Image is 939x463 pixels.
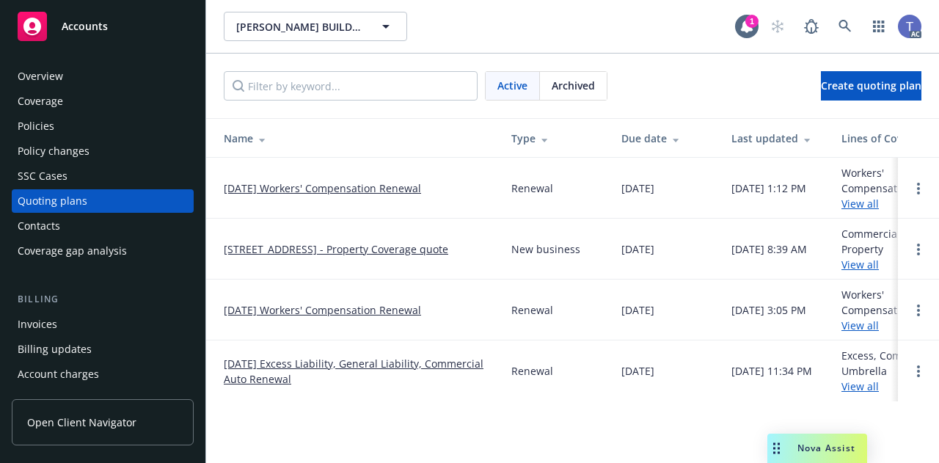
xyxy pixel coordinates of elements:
span: Create quoting plan [821,79,921,92]
div: Last updated [731,131,818,146]
div: SSC Cases [18,164,67,188]
div: [DATE] 11:34 PM [731,363,812,379]
a: [DATE] Excess Liability, General Liability, Commercial Auto Renewal [224,356,488,387]
img: photo [898,15,921,38]
div: Renewal [511,181,553,196]
span: Nova Assist [797,442,855,454]
div: Coverage [18,90,63,113]
a: Report a Bug [797,12,826,41]
div: Account charges [18,362,99,386]
a: Invoices [12,313,194,336]
a: Overview [12,65,194,88]
button: [PERSON_NAME] BUILDERS, INC. [224,12,407,41]
a: View all [841,379,879,393]
a: SSC Cases [12,164,194,188]
a: Open options [910,180,927,197]
div: Coverage gap analysis [18,239,127,263]
div: Due date [621,131,708,146]
span: Active [497,78,527,93]
span: Accounts [62,21,108,32]
div: [DATE] [621,241,654,257]
div: [DATE] [621,363,654,379]
a: Policy changes [12,139,194,163]
a: Coverage gap analysis [12,239,194,263]
a: [STREET_ADDRESS] - Property Coverage quote [224,241,448,257]
a: Contacts [12,214,194,238]
div: New business [511,241,580,257]
div: Type [511,131,598,146]
a: Open options [910,362,927,380]
div: [DATE] 8:39 AM [731,241,807,257]
div: 1 [745,15,759,28]
div: [DATE] 1:12 PM [731,181,806,196]
a: Switch app [864,12,894,41]
a: [DATE] Workers' Compensation Renewal [224,181,421,196]
a: Open options [910,302,927,319]
a: Open options [910,241,927,258]
div: Quoting plans [18,189,87,213]
a: Quoting plans [12,189,194,213]
a: Billing updates [12,338,194,361]
a: Coverage [12,90,194,113]
div: Policies [18,114,54,138]
span: Archived [552,78,595,93]
input: Filter by keyword... [224,71,478,101]
a: View all [841,197,879,211]
div: Overview [18,65,63,88]
a: Search [830,12,860,41]
div: Policy changes [18,139,89,163]
div: [DATE] 3:05 PM [731,302,806,318]
a: [DATE] Workers' Compensation Renewal [224,302,421,318]
span: [PERSON_NAME] BUILDERS, INC. [236,19,363,34]
div: Renewal [511,302,553,318]
div: Renewal [511,363,553,379]
a: Account charges [12,362,194,386]
span: Open Client Navigator [27,415,136,430]
a: Start snowing [763,12,792,41]
div: Billing updates [18,338,92,361]
a: View all [841,318,879,332]
div: Invoices [18,313,57,336]
a: Policies [12,114,194,138]
a: View all [841,258,879,271]
div: [DATE] [621,302,654,318]
a: Accounts [12,6,194,47]
div: Billing [12,292,194,307]
div: [DATE] [621,181,654,196]
div: Contacts [18,214,60,238]
a: Create quoting plan [821,71,921,101]
div: Drag to move [767,434,786,463]
div: Name [224,131,488,146]
button: Nova Assist [767,434,867,463]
